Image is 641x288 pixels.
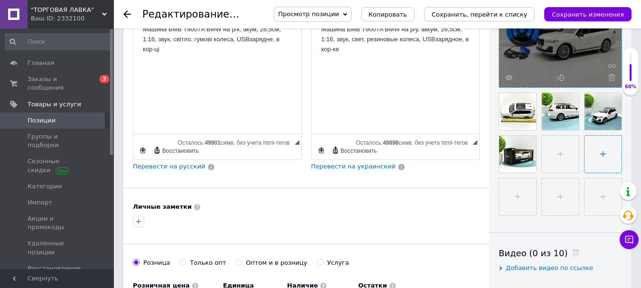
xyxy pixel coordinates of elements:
span: Товары и услуги [28,100,81,109]
span: Позиции [28,116,56,125]
i: Сохранить изменения [552,11,624,18]
div: Подсчет символов [178,137,295,146]
iframe: Визуальный текстовый редактор, F8421475-297F-452C-B4CE-0B11BF991D22 [312,15,480,134]
div: Подсчет символов [356,137,473,146]
span: 3 [100,75,109,83]
span: Перевести на русский [133,163,205,170]
div: Услуга [327,259,349,267]
span: Перетащите для изменения размера [473,140,477,145]
div: 60% [623,84,638,90]
span: Сезонные скидки [28,157,88,174]
span: Импорт [28,198,52,207]
b: Личные заметки [133,203,192,210]
span: Акции и промокоды [28,214,88,232]
div: Вернуться назад [123,10,131,18]
div: Только опт [190,259,226,267]
span: Видео (0 из 10) [499,248,567,258]
div: Ваш ID: 2332100 [31,14,114,23]
a: Сделать резервную копию сейчас [138,145,148,156]
button: Сохранить, перейти к списку [424,7,535,21]
button: Чат с покупателем [620,230,639,249]
span: Категории [28,182,62,191]
a: Восстановить [330,145,379,156]
span: Восстановить [161,147,199,155]
span: Добавить видео по ссылке [506,264,593,271]
span: Восстановление позиций [28,264,88,281]
span: Перетащите для изменения размера [295,140,299,145]
div: 60% Качество заполнения [622,47,639,95]
a: Восстановить [152,145,200,156]
span: Группы и подборки [28,132,88,149]
button: Сохранить изменения [544,7,632,21]
i: Сохранить, перейти к списку [432,11,528,18]
div: Оптом и в розницу [246,259,307,267]
input: Поиск [5,33,112,50]
button: Копировать [361,7,415,21]
span: Перевести на украинский [311,163,396,170]
span: Просмотр позиции [278,10,339,18]
a: Сделать резервную копию сейчас [316,145,326,156]
span: Заказы и сообщения [28,75,88,92]
div: Розница [143,259,170,267]
span: "ТОРГОВАЯ ЛАВКА" [31,6,102,14]
span: Восстановить [339,147,377,155]
iframe: Визуальный текстовый редактор, F96582E7-0C86-4C7A-90D1-91309E22A89C [133,15,301,134]
span: Копировать [369,11,407,18]
span: 49898 [383,139,399,146]
span: Главная [28,59,54,67]
span: Удаленные позиции [28,239,88,256]
span: 49901 [204,139,220,146]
